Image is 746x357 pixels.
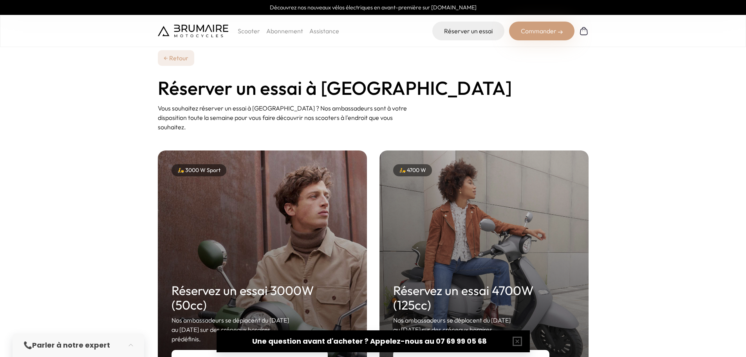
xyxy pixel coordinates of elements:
[172,283,328,312] h2: Réservez un essai 3000W (50cc)
[509,22,574,40] div: Commander
[158,25,228,37] img: Brumaire Motocycles
[172,164,226,176] div: 🛵 3000 W Sport
[158,78,589,97] h1: Réserver un essai à [GEOGRAPHIC_DATA]
[393,164,432,176] div: 🛵 4700 W
[579,26,589,36] img: Panier
[309,27,339,35] a: Assistance
[158,50,194,66] a: ← Retour
[393,315,549,344] p: Nos ambassadeurs se déplacent du [DATE] au [DATE] sur des créneaux horaires prédéfinis.
[432,22,504,40] a: Réserver un essai
[393,283,549,312] h2: Réservez un essai 4700W (125cc)
[158,103,421,132] p: Vous souhaitez réserver un essai à [GEOGRAPHIC_DATA] ? Nos ambassadeurs sont à votre disposition ...
[266,27,303,35] a: Abonnement
[238,26,260,36] p: Scooter
[172,315,328,344] p: Nos ambassadeurs se déplacent du [DATE] au [DATE] sur des créneaux horaires prédéfinis.
[558,30,563,34] img: right-arrow-2.png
